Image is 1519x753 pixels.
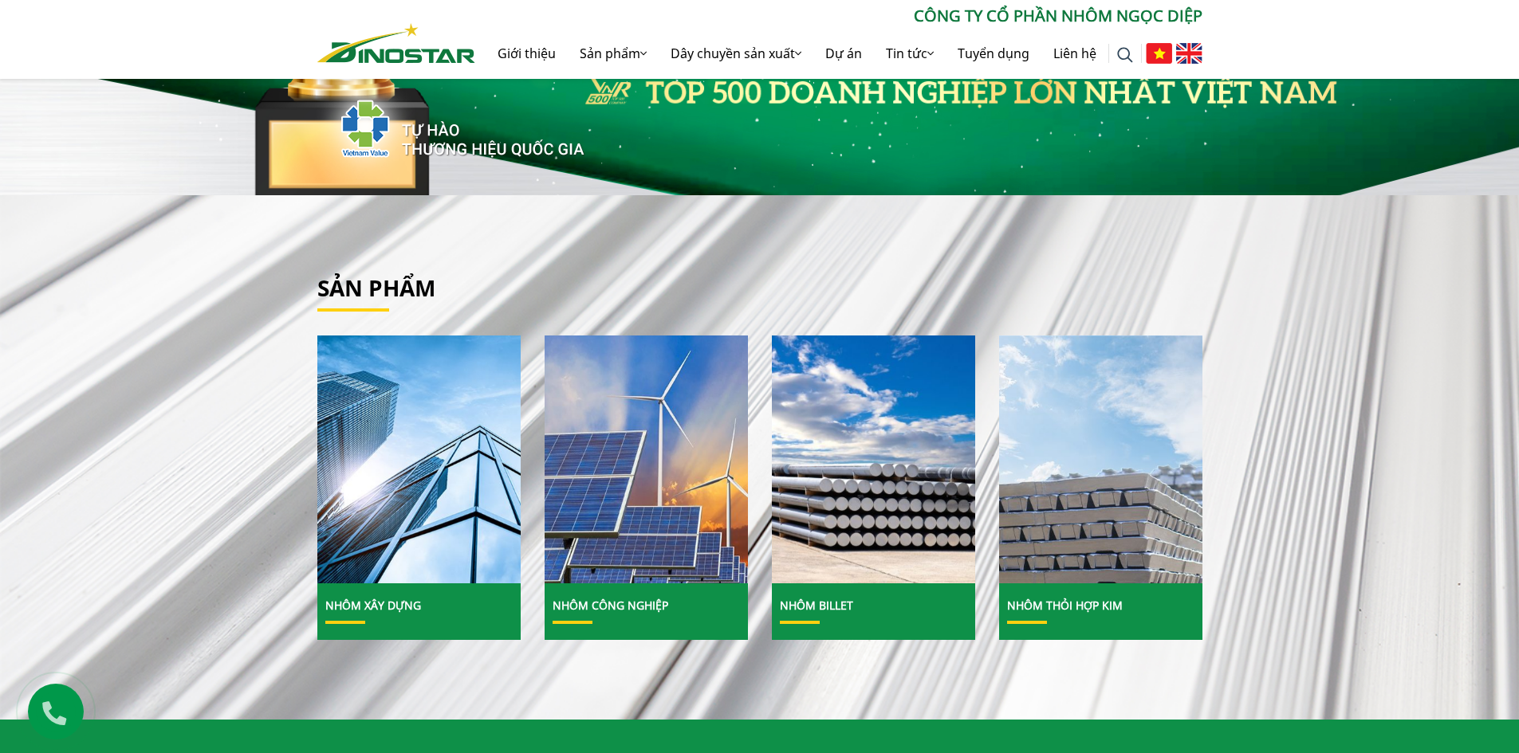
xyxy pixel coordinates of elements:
[545,335,748,584] a: Nhôm Công nghiệp
[772,335,975,584] a: Nhôm Billet
[1176,43,1202,64] img: English
[999,335,1202,584] a: Nhôm Thỏi hợp kim
[317,273,435,303] a: Sản phẩm
[874,28,946,79] a: Tin tức
[325,598,421,613] a: Nhôm Xây dựng
[780,598,853,613] a: Nhôm Billet
[553,598,668,613] a: Nhôm Công nghiệp
[998,335,1202,583] img: Nhôm Thỏi hợp kim
[544,335,747,583] img: Nhôm Công nghiệp
[1117,47,1133,63] img: search
[293,71,587,179] img: thqg
[317,335,520,583] img: Nhôm Xây dựng
[486,28,568,79] a: Giới thiệu
[475,4,1202,28] p: CÔNG TY CỔ PHẦN NHÔM NGỌC DIỆP
[317,20,475,62] a: Nhôm Dinostar
[317,335,521,584] a: Nhôm Xây dựng
[1146,43,1172,64] img: Tiếng Việt
[317,23,475,63] img: Nhôm Dinostar
[813,28,874,79] a: Dự án
[568,28,659,79] a: Sản phẩm
[946,28,1041,79] a: Tuyển dụng
[1041,28,1108,79] a: Liên hệ
[659,28,813,79] a: Dây chuyền sản xuất
[1007,598,1123,613] a: Nhôm Thỏi hợp kim
[771,335,974,583] img: Nhôm Billet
